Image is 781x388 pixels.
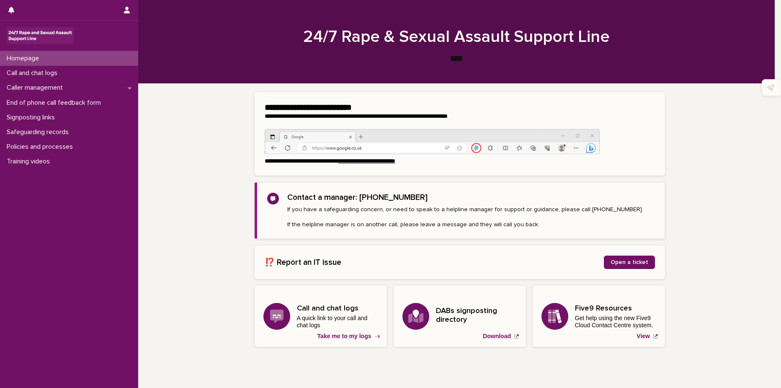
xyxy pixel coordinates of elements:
[3,69,64,77] p: Call and chat logs
[436,307,517,325] h3: DABs signposting directory
[251,27,662,47] h1: 24/7 Rape & Sexual Assault Support Line
[575,315,656,329] p: Get help using the new Five9 Cloud Contact Centre system.
[265,258,604,267] h2: ⁉️ Report an IT issue
[3,158,57,166] p: Training videos
[287,206,643,229] p: If you have a safeguarding concern, or need to speak to a helpline manager for support or guidanc...
[7,27,74,44] img: rhQMoQhaT3yELyF149Cw
[3,99,108,107] p: End of phone call feedback form
[575,304,656,313] h3: Five9 Resources
[317,333,371,340] p: Take me to my logs
[255,286,387,347] a: Take me to my logs
[3,128,75,136] p: Safeguarding records
[637,333,650,340] p: View
[483,333,511,340] p: Download
[265,129,600,154] img: https%3A%2F%2Fcdn.document360.io%2F0deca9d6-0dac-4e56-9e8f-8d9979bfce0e%2FImages%2FDocumentation%...
[394,286,526,347] a: Download
[3,114,62,122] p: Signposting links
[3,54,46,62] p: Homepage
[611,259,648,265] span: Open a ticket
[3,143,80,151] p: Policies and processes
[287,193,428,202] h2: Contact a manager: [PHONE_NUMBER]
[604,256,655,269] a: Open a ticket
[297,304,378,313] h3: Call and chat logs
[533,286,665,347] a: View
[3,84,70,92] p: Caller management
[297,315,378,329] p: A quick link to your call and chat logs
